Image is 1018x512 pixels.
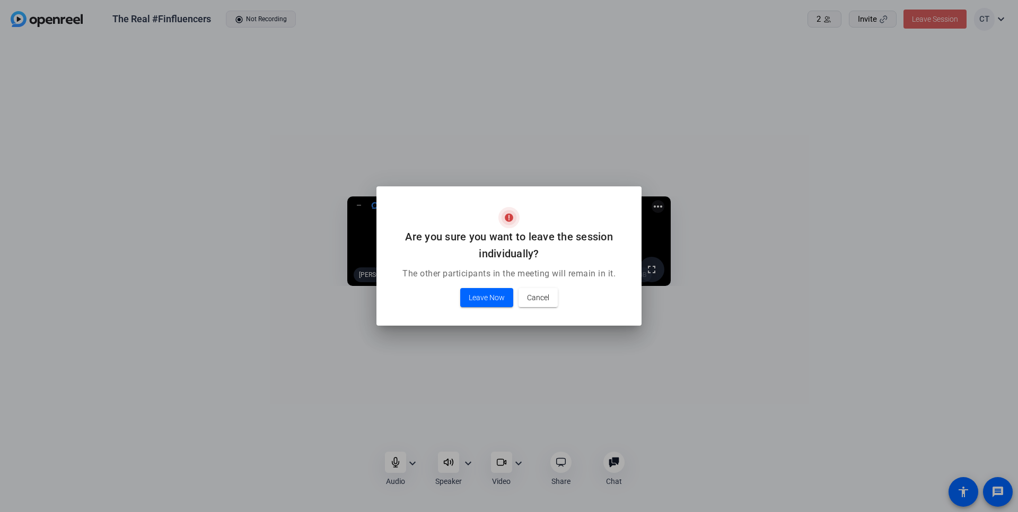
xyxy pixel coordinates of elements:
span: Leave Now [469,291,505,304]
span: Cancel [527,291,549,304]
p: The other participants in the meeting will remain in it. [389,267,629,280]
button: Cancel [519,288,558,307]
button: Leave Now [460,288,513,307]
h2: Are you sure you want to leave the session individually? [389,228,629,262]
